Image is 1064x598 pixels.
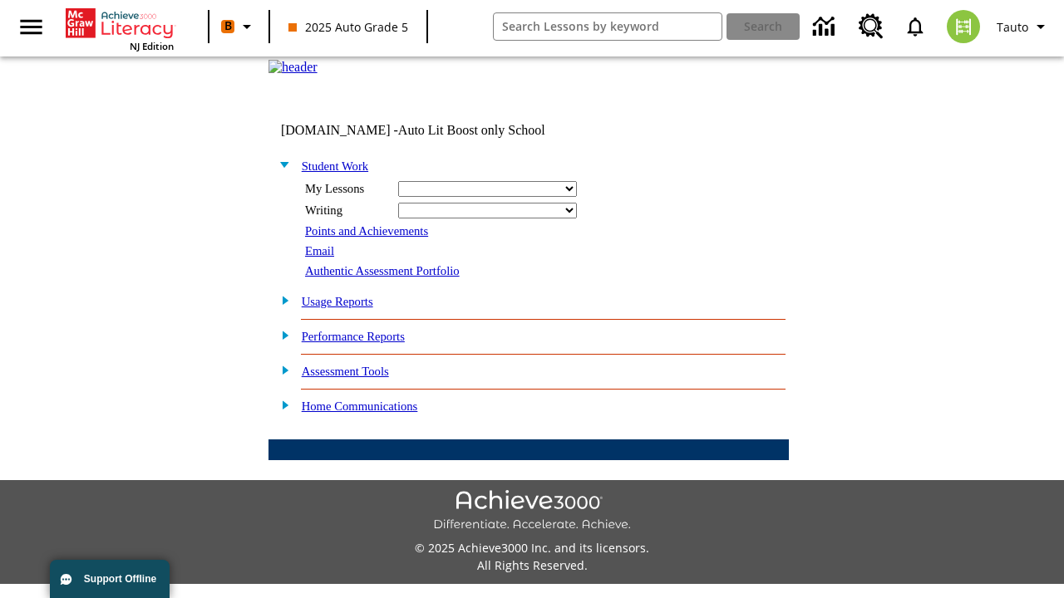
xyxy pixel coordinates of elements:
button: Profile/Settings [990,12,1057,42]
img: minus.gif [273,157,290,172]
img: plus.gif [273,397,290,412]
div: My Lessons [305,182,388,196]
span: 2025 Auto Grade 5 [288,18,408,36]
button: Boost Class color is orange. Change class color [214,12,264,42]
img: Achieve3000 Differentiate Accelerate Achieve [433,490,631,532]
a: Assessment Tools [302,365,389,378]
img: header [268,60,318,75]
img: plus.gif [273,292,290,307]
a: Authentic Assessment Portfolio [305,264,460,277]
nobr: Auto Lit Boost only School [398,123,545,137]
img: avatar image [947,10,980,43]
td: [DOMAIN_NAME] - [281,123,587,138]
div: Writing [305,203,388,218]
span: Support Offline [84,573,156,585]
img: plus.gif [273,327,290,342]
input: search field [494,13,722,40]
a: Usage Reports [302,295,373,308]
a: Email [305,244,334,257]
span: B [224,16,232,37]
button: Select a new avatar [937,5,990,48]
img: plus.gif [273,362,290,377]
a: Data Center [803,4,849,50]
span: NJ Edition [130,40,174,52]
a: Notifications [894,5,937,48]
a: Performance Reports [302,330,405,343]
button: Open side menu [7,2,56,51]
div: Home [66,5,174,52]
a: Student Work [302,159,368,173]
a: Resource Center, Will open in new tab [849,4,894,49]
span: Tauto [997,18,1028,36]
button: Support Offline [50,560,170,598]
a: Points and Achievements [305,224,428,238]
a: Home Communications [302,399,418,413]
